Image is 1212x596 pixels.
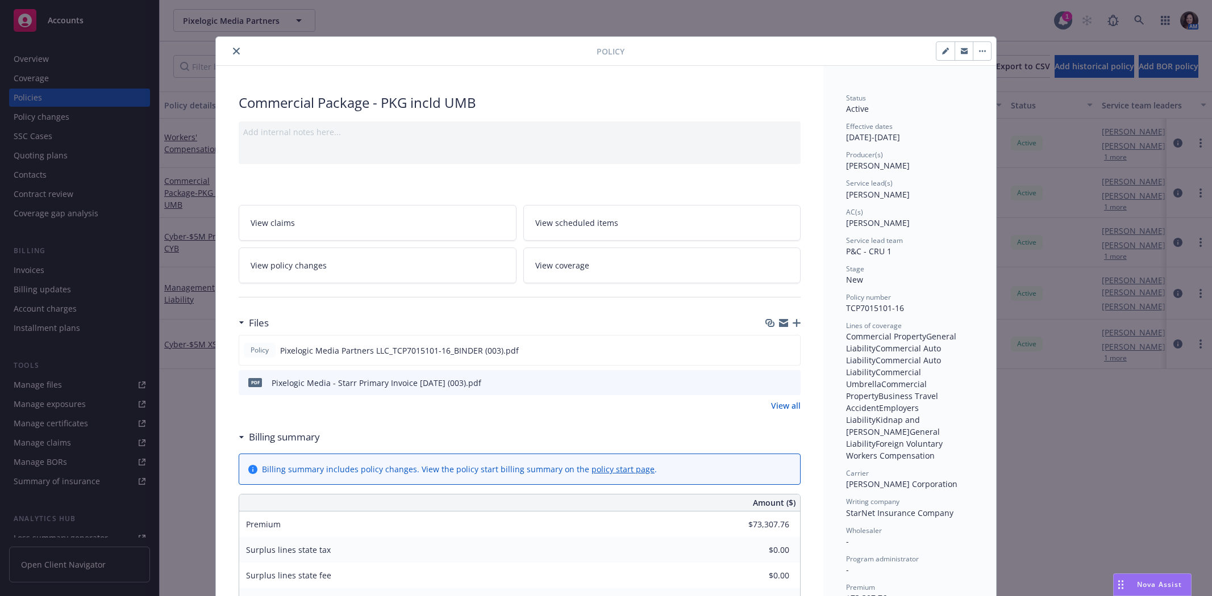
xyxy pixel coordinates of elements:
[243,126,796,138] div: Add internal notes here...
[846,391,940,413] span: Business Travel Accident
[846,264,864,274] span: Stage
[246,570,331,581] span: Surplus lines state fee
[846,121,893,131] span: Effective dates
[753,497,795,509] span: Amount ($)
[846,564,849,575] span: -
[846,582,875,592] span: Premium
[846,468,869,478] span: Carrier
[239,430,320,444] div: Billing summary
[846,367,923,389] span: Commercial Umbrella
[1137,580,1182,589] span: Nova Assist
[846,331,959,354] span: General Liability
[846,479,957,489] span: [PERSON_NAME] Corporation
[246,544,331,555] span: Surplus lines state tax
[846,246,892,257] span: P&C - CRU 1
[251,259,327,271] span: View policy changes
[523,205,801,241] a: View scheduled items
[786,377,796,389] button: preview file
[846,414,922,437] span: Kidnap and [PERSON_NAME]
[846,426,942,449] span: General Liability
[272,377,481,389] div: Pixelogic Media - Starr Primary Invoice [DATE] (003).pdf
[768,377,777,389] button: download file
[846,274,863,285] span: New
[230,44,243,58] button: close
[248,378,262,387] span: pdf
[846,303,904,313] span: TCP7015101-16
[262,463,657,475] div: Billing summary includes policy changes. View the policy start billing summary on the .
[846,321,902,330] span: Lines of coverage
[722,542,796,559] input: 0.00
[846,207,863,217] span: AC(s)
[846,103,869,114] span: Active
[846,121,973,143] div: [DATE] - [DATE]
[249,430,320,444] h3: Billing summary
[846,497,899,506] span: Writing company
[846,438,945,461] span: Foreign Voluntary Workers Compensation
[239,247,517,283] a: View policy changes
[846,160,910,171] span: [PERSON_NAME]
[846,343,943,366] span: Commercial Auto Liability
[767,345,776,356] button: download file
[249,316,269,330] h3: Files
[246,519,281,530] span: Premium
[1113,573,1192,596] button: Nova Assist
[846,331,926,342] span: Commercial Property
[846,526,882,535] span: Wholesaler
[846,292,891,302] span: Policy number
[722,516,796,533] input: 0.00
[239,93,801,112] div: Commercial Package - PKG incld UMB
[239,316,269,330] div: Files
[846,507,953,518] span: StarNet Insurance Company
[846,379,929,401] span: Commercial Property
[535,217,618,229] span: View scheduled items
[523,247,801,283] a: View coverage
[846,236,903,245] span: Service lead team
[785,345,795,356] button: preview file
[846,189,910,200] span: [PERSON_NAME]
[722,567,796,584] input: 0.00
[1114,574,1128,595] div: Drag to move
[846,93,866,103] span: Status
[846,402,921,425] span: Employers Liability
[846,554,919,564] span: Program administrator
[597,45,624,57] span: Policy
[846,536,849,547] span: -
[771,400,801,412] a: View all
[846,355,943,377] span: Commercial Auto Liability
[592,464,655,475] a: policy start page
[251,217,295,229] span: View claims
[535,259,589,271] span: View coverage
[846,150,883,160] span: Producer(s)
[239,205,517,241] a: View claims
[846,178,893,188] span: Service lead(s)
[280,345,519,356] span: Pixelogic Media Partners LLC_TCP7015101-16_BINDER (003).pdf
[846,217,910,228] span: [PERSON_NAME]
[248,345,271,355] span: Policy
